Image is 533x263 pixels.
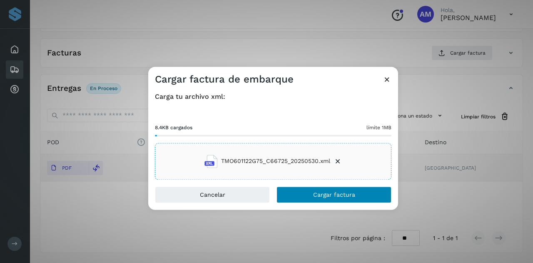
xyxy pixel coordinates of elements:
span: Cancelar [200,192,225,198]
button: Cargar factura [276,186,391,203]
span: Cargar factura [313,192,355,198]
span: TMO601122G75_C66725_20250530.xml [221,157,330,166]
span: límite 1MB [366,124,391,131]
h4: Carga tu archivo xml: [155,93,391,100]
h3: Cargar factura de embarque [155,73,294,85]
button: Cancelar [155,186,270,203]
span: 8.4KB cargados [155,124,192,131]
